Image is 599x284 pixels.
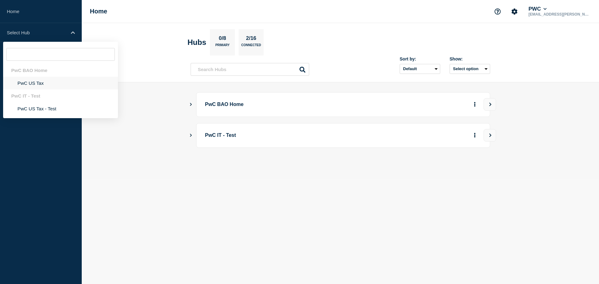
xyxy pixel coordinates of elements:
[527,12,592,17] p: [EMAIL_ADDRESS][PERSON_NAME][PERSON_NAME][DOMAIN_NAME]
[189,133,192,138] button: Show Connected Hubs
[205,99,377,110] p: PwC BAO Home
[400,56,440,61] div: Sort by:
[450,64,490,74] button: Select option
[508,5,521,18] button: Account settings
[241,43,261,50] p: Connected
[484,129,496,142] button: View
[7,30,67,35] p: Select Hub
[187,38,206,47] h2: Hubs
[191,63,309,76] input: Search Hubs
[471,130,479,141] button: More actions
[527,6,548,12] button: PWC
[450,56,490,61] div: Show:
[484,98,496,111] button: View
[215,43,230,50] p: Primary
[3,77,118,89] li: PwC US Tax
[90,8,107,15] h1: Home
[491,5,504,18] button: Support
[3,102,118,115] li: PwC US Tax - Test
[471,99,479,110] button: More actions
[217,35,229,43] p: 0/8
[189,102,192,107] button: Show Connected Hubs
[3,64,118,77] div: PwC BAO Home
[400,64,440,74] select: Sort by
[244,35,259,43] p: 2/16
[3,89,118,102] div: PwC IT - Test
[205,130,377,141] p: PwC IT - Test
